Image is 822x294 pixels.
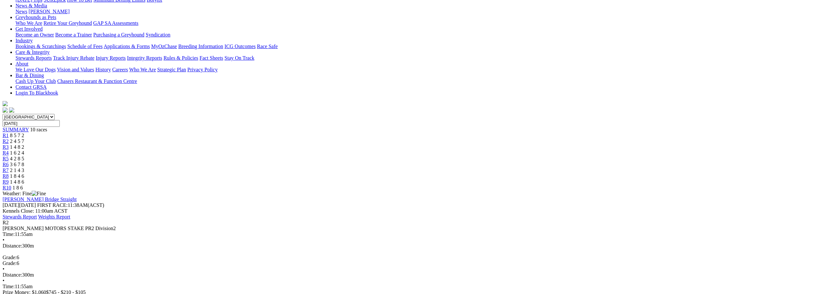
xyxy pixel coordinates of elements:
a: Vision and Values [57,67,94,72]
a: Injury Reports [96,55,126,61]
span: 1 4 8 6 [10,179,24,185]
a: Become an Owner [16,32,54,37]
div: Get Involved [16,32,819,38]
a: Bookings & Scratchings [16,44,66,49]
span: 1 8 4 6 [10,173,24,179]
div: [PERSON_NAME] MOTORS STAKE PR2 Division2 [3,226,819,231]
div: 6 [3,255,819,260]
a: R6 [3,162,9,167]
a: About [16,61,28,66]
a: We Love Our Dogs [16,67,56,72]
a: Chasers Restaurant & Function Centre [57,78,137,84]
a: Who We Are [16,20,42,26]
a: Retire Your Greyhound [44,20,92,26]
div: 11:55am [3,284,819,289]
a: Applications & Forms [104,44,150,49]
a: History [95,67,111,72]
a: Contact GRSA [16,84,47,90]
span: Time: [3,284,15,289]
div: Care & Integrity [16,55,819,61]
a: R3 [3,144,9,150]
div: 11:55am [3,231,819,237]
a: R10 [3,185,11,190]
a: Syndication [146,32,170,37]
img: logo-grsa-white.png [3,101,8,106]
span: Time: [3,231,15,237]
div: 6 [3,260,819,266]
a: MyOzChase [151,44,177,49]
span: FIRST RACE: [37,202,68,208]
span: 1 4 8 2 [10,144,24,150]
div: 300m [3,243,819,249]
span: • [3,266,5,272]
a: R9 [3,179,9,185]
a: Weights Report [38,214,70,219]
img: facebook.svg [3,107,8,113]
span: 1 8 6 [13,185,23,190]
img: twitter.svg [9,107,14,113]
span: 11:38AM(ACST) [37,202,104,208]
div: Industry [16,44,819,49]
span: 2 1 4 3 [10,167,24,173]
a: SUMMARY [3,127,29,132]
a: Become a Trainer [55,32,92,37]
a: Stewards Reports [16,55,52,61]
span: 1 6 2 4 [10,150,24,156]
a: Integrity Reports [127,55,162,61]
div: Kennels Close: 11:00am ACST [3,208,819,214]
a: R7 [3,167,9,173]
a: R8 [3,173,9,179]
span: R2 [3,220,9,225]
a: R2 [3,138,9,144]
a: Careers [112,67,128,72]
a: Get Involved [16,26,43,32]
a: Greyhounds as Pets [16,15,56,20]
a: Stewards Report [3,214,37,219]
span: 2 4 5 7 [10,138,24,144]
span: • [3,278,5,283]
a: Cash Up Your Club [16,78,56,84]
a: Privacy Policy [187,67,218,72]
a: Breeding Information [178,44,223,49]
a: [PERSON_NAME] [28,9,69,14]
a: Schedule of Fees [67,44,102,49]
img: Fine [32,191,46,197]
span: Weather: Fine [3,191,46,196]
span: Grade: [3,255,17,260]
span: [DATE] [3,202,36,208]
a: R5 [3,156,9,161]
div: News & Media [16,9,819,15]
span: 8 5 7 2 [10,133,24,138]
a: [PERSON_NAME] Bridge Straight [3,197,77,202]
span: 10 races [30,127,47,132]
a: Industry [16,38,33,43]
a: Track Injury Rebate [53,55,94,61]
a: News & Media [16,3,47,8]
span: 4 2 8 5 [10,156,24,161]
a: Bar & Dining [16,73,44,78]
span: [DATE] [3,202,19,208]
div: 300m [3,272,819,278]
input: Select date [3,120,60,127]
div: Greyhounds as Pets [16,20,819,26]
a: ICG Outcomes [224,44,255,49]
span: 3 6 7 8 [10,162,24,167]
a: R4 [3,150,9,156]
span: Distance: [3,272,22,278]
a: GAP SA Assessments [93,20,139,26]
a: Who We Are [129,67,156,72]
a: Stay On Track [224,55,254,61]
div: About [16,67,819,73]
a: R1 [3,133,9,138]
a: Care & Integrity [16,49,50,55]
